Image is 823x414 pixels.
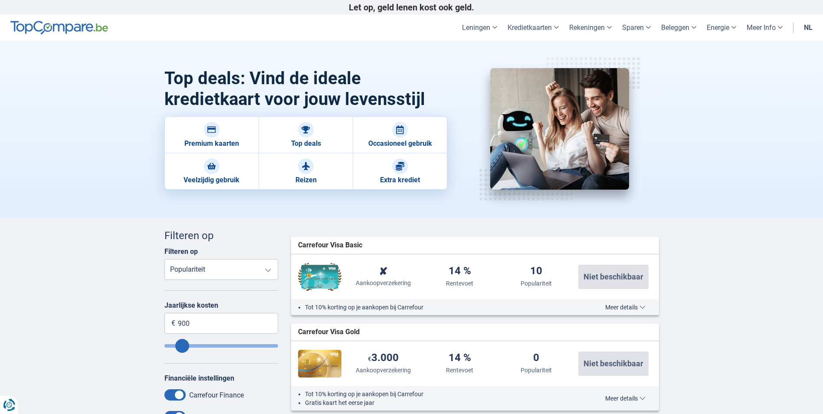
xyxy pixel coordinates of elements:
[259,153,353,190] a: Reizen Reizen
[305,398,573,407] li: Gratis kaart het eerse jaar
[353,153,447,190] a: Extra krediet Extra krediet
[584,360,643,368] span: Niet beschikbaar
[521,366,552,375] div: Populariteit
[564,15,617,40] a: Rekeningen
[599,395,652,402] button: Meer details
[305,303,573,312] li: Tot 10% korting op je aankopen bij Carrefour
[353,116,447,153] a: Occasioneel gebruik Occasioneel gebruik
[207,125,216,134] img: Premium kaarten
[302,125,310,134] img: Top deals
[584,273,643,281] span: Niet beschikbaar
[259,116,353,153] a: Top deals Top deals
[164,153,259,190] a: Veelzijdig gebruik Veelzijdig gebruik
[164,301,279,309] label: Jaarlijkse kosten
[396,125,404,134] img: Occasioneel gebruik
[164,374,234,382] label: Financiële instellingen
[298,240,362,250] span: Carrefour Visa Basic
[741,15,788,40] a: Meer Info
[298,350,341,378] img: Carrefour Finance
[164,2,659,13] p: Let op, geld lenen kost ook geld.
[298,263,341,291] img: Carrefour Finance
[164,116,259,153] a: Premium kaarten Premium kaarten
[449,266,471,277] div: 14 %
[207,162,216,171] img: Veelzijdig gebruik
[449,352,471,364] div: 14 %
[617,15,656,40] a: Sparen
[490,68,629,190] img: kredietkaarten top deals
[656,15,702,40] a: Beleggen
[379,266,387,277] div: ✘
[368,352,399,364] div: 3.000
[298,327,360,337] span: Carrefour Visa Gold
[10,21,108,35] img: TopCompare
[578,265,649,289] button: Niet beschikbaar
[356,279,411,287] div: Aankoopverzekering
[530,266,542,277] div: 10
[578,352,649,376] button: Niet beschikbaar
[446,366,473,375] div: Rentevoet
[605,304,646,310] span: Meer details
[599,304,652,311] button: Meer details
[502,15,564,40] a: Kredietkaarten
[302,162,310,171] img: Reizen
[356,366,411,375] div: Aankoopverzekering
[305,390,573,398] li: Tot 10% korting op je aankopen bij Carrefour
[396,162,404,171] img: Extra krediet
[164,68,448,110] h1: Top deals: Vind de ideale kredietkaart voor jouw levensstijl
[368,355,371,362] span: €
[605,395,646,401] span: Meer details
[457,15,502,40] a: Leningen
[702,15,741,40] a: Energie
[164,344,279,348] input: Annualfee
[799,15,818,40] a: nl
[171,319,175,329] span: €
[164,228,279,243] div: Filteren op
[164,247,198,256] label: Filteren op
[533,352,539,364] div: 0
[189,391,244,399] label: Carrefour Finance
[521,279,552,288] div: Populariteit
[446,279,473,288] div: Rentevoet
